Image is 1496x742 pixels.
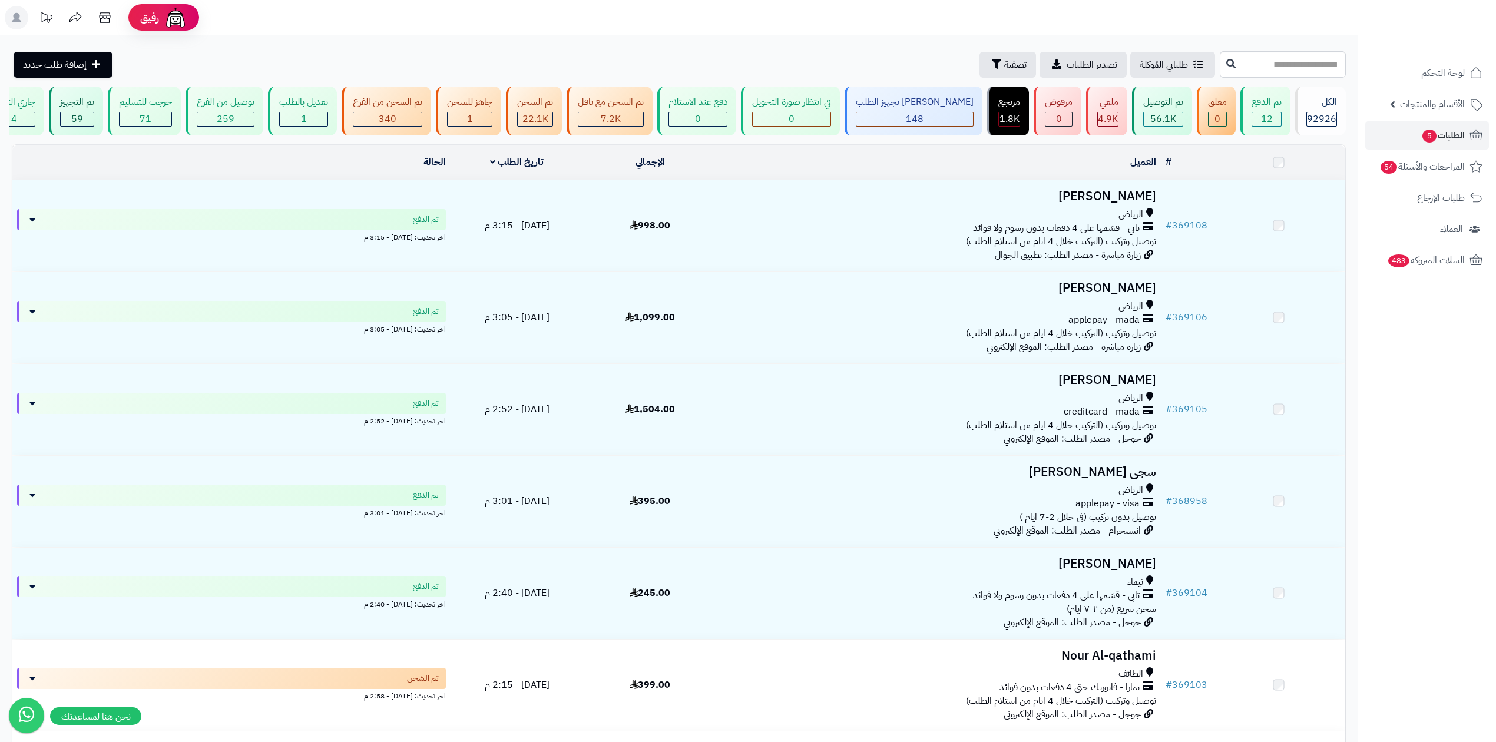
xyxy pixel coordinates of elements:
[1306,95,1337,109] div: الكل
[17,506,446,518] div: اخر تحديث: [DATE] - 3:01 م
[522,112,548,126] span: 22.1K
[413,581,439,592] span: تم الدفع
[447,95,492,109] div: جاهز للشحن
[407,673,439,684] span: تم الشحن
[789,112,795,126] span: 0
[1067,58,1117,72] span: تصدير الطلبات
[1045,112,1072,126] div: 0
[31,6,61,32] a: تحديثات المنصة
[1194,87,1238,135] a: معلق 0
[1208,95,1227,109] div: معلق
[966,418,1156,432] span: توصيل وتركيب (التركيب خلال 4 ايام من استلام الطلب)
[630,678,670,692] span: 399.00
[721,373,1156,387] h3: [PERSON_NAME]
[17,322,446,334] div: اخر تحديث: [DATE] - 3:05 م
[1261,112,1273,126] span: 12
[105,87,183,135] a: خرجت للتسليم 71
[979,52,1036,78] button: تصفية
[1238,87,1293,135] a: تم الدفع 12
[1166,586,1172,600] span: #
[1166,310,1207,324] a: #369106
[1381,161,1397,174] span: 54
[1166,494,1207,508] a: #368958
[752,95,831,109] div: في انتظار صورة التحويل
[1067,602,1156,616] span: شحن سريع (من ٢-٧ ايام)
[485,310,550,324] span: [DATE] - 3:05 م
[994,524,1141,538] span: انستجرام - مصدر الطلب: الموقع الإلكتروني
[578,112,643,126] div: 7223
[60,95,94,109] div: تم التجهيز
[721,190,1156,203] h3: [PERSON_NAME]
[413,397,439,409] span: تم الدفع
[119,95,172,109] div: خرجت للتسليم
[17,230,446,243] div: اخر تحديث: [DATE] - 3:15 م
[413,489,439,501] span: تم الدفع
[1166,402,1207,416] a: #369105
[655,87,739,135] a: دفع عند الاستلام 0
[23,58,87,72] span: إضافة طلب جديد
[1416,33,1485,58] img: logo-2.png
[999,112,1020,126] div: 1765
[339,87,433,135] a: تم الشحن من الفرع 340
[630,494,670,508] span: 395.00
[266,87,339,135] a: تعديل بالطلب 1
[669,112,727,126] div: 0
[280,112,327,126] div: 1
[995,248,1141,262] span: زيارة مباشرة - مصدر الطلب: تطبيق الجوال
[721,557,1156,571] h3: [PERSON_NAME]
[47,87,105,135] a: تم التجهيز 59
[1031,87,1084,135] a: مرفوض 0
[1098,112,1118,126] span: 4.9K
[71,112,83,126] span: 59
[1075,497,1140,511] span: applepay - visa
[140,11,159,25] span: رفيق
[999,681,1140,694] span: تمارا - فاتورتك حتى 4 دفعات بدون فوائد
[1166,155,1171,169] a: #
[14,52,112,78] a: إضافة طلب جديد
[668,95,727,109] div: دفع عند الاستلام
[217,112,234,126] span: 259
[973,221,1140,235] span: تابي - قسّمها على 4 دفعات بدون رسوم ولا فوائد
[17,689,446,701] div: اخر تحديث: [DATE] - 2:58 م
[1214,112,1220,126] span: 0
[1084,87,1130,135] a: ملغي 4.9K
[1118,483,1143,497] span: الرياض
[973,589,1140,602] span: تابي - قسّمها على 4 دفعات بدون رسوم ولا فوائد
[1118,392,1143,405] span: الرياض
[1150,112,1176,126] span: 56.1K
[301,112,307,126] span: 1
[120,112,171,126] div: 71
[485,586,550,600] span: [DATE] - 2:40 م
[140,112,151,126] span: 71
[1127,575,1143,589] span: تيماء
[630,218,670,233] span: 998.00
[1166,494,1172,508] span: #
[636,155,665,169] a: الإجمالي
[1421,127,1465,144] span: الطلبات
[1004,58,1027,72] span: تصفية
[1252,112,1281,126] div: 12
[467,112,473,126] span: 1
[987,340,1141,354] span: زيارة مباشرة - مصدر الطلب: الموقع الإلكتروني
[1166,586,1207,600] a: #369104
[721,649,1156,662] h3: Nour Al-qathami
[1166,678,1207,692] a: #369103
[1379,158,1465,175] span: المراجعات والأسئلة
[413,306,439,317] span: تم الدفع
[1004,432,1141,446] span: جوجل - مصدر الطلب: الموقع الإلكتروني
[1140,58,1188,72] span: طلباتي المُوكلة
[1166,402,1172,416] span: #
[1118,208,1143,221] span: الرياض
[1118,667,1143,681] span: الطائف
[1166,218,1207,233] a: #369108
[11,112,17,126] span: 4
[564,87,655,135] a: تم الشحن مع ناقل 7.2K
[353,95,422,109] div: تم الشحن من الفرع
[625,402,675,416] span: 1,504.00
[1252,95,1282,109] div: تم الدفع
[1421,65,1465,81] span: لوحة التحكم
[423,155,446,169] a: الحالة
[61,112,94,126] div: 59
[1365,153,1489,181] a: المراجعات والأسئلة54
[485,678,550,692] span: [DATE] - 2:15 م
